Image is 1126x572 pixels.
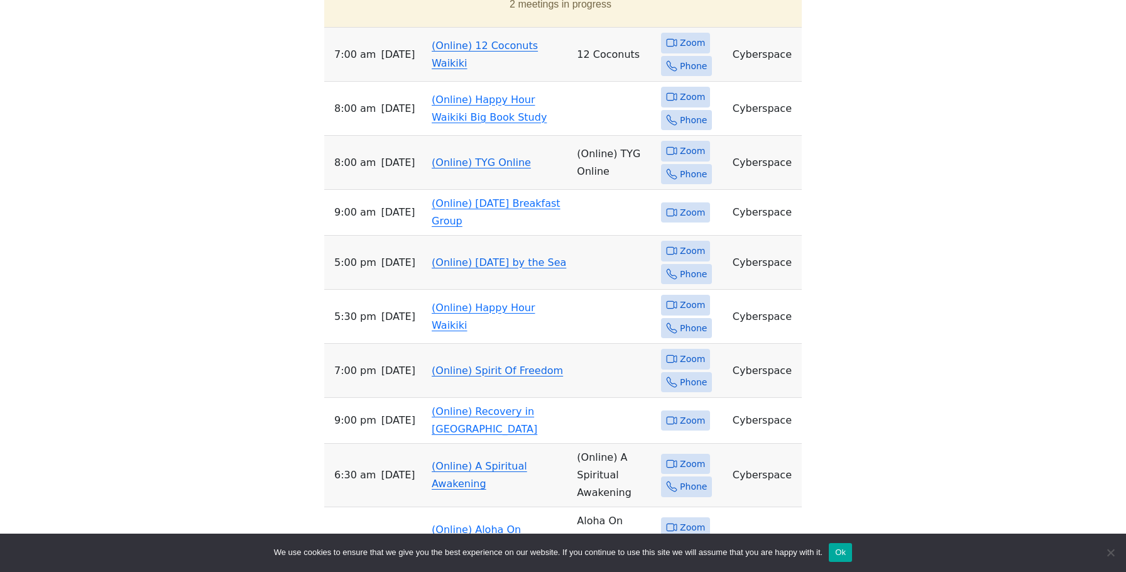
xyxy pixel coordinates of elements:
span: Zoom [680,205,705,221]
td: Cyberspace [728,28,802,82]
span: 7:00 PM [334,362,376,380]
td: Cyberspace [728,290,802,344]
span: Phone [680,113,707,128]
span: Zoom [680,243,705,259]
a: (Online) Happy Hour Waikiki [432,302,535,331]
span: Zoom [680,297,705,313]
span: Zoom [680,520,705,536]
a: (Online) [DATE] Breakfast Group [432,197,560,227]
span: Zoom [680,35,705,51]
span: Phone [680,167,707,182]
span: 5:30 PM [334,308,376,326]
span: Phone [680,479,707,495]
span: 9:00 AM [334,204,376,221]
a: (Online) Spirit Of Freedom [432,365,563,377]
span: 9:00 PM [334,412,376,429]
span: Zoom [680,143,705,159]
span: [DATE] [381,530,415,547]
span: Zoom [680,89,705,105]
span: 8:00 AM [334,154,376,172]
span: Zoom [680,413,705,429]
span: Zoom [680,456,705,472]
td: Cyberspace [728,444,802,507]
td: Cyberspace [728,236,802,290]
span: 6:30 AM [334,466,376,484]
td: Cyberspace [728,507,802,571]
span: [DATE] [381,46,415,63]
span: [DATE] [381,362,415,380]
span: Zoom [680,351,705,367]
span: Phone [680,375,707,390]
span: [DATE] [381,308,415,326]
span: Phone [680,267,707,282]
span: Phone [680,58,707,74]
button: Ok [829,543,852,562]
td: Cyberspace [728,136,802,190]
td: Cyberspace [728,82,802,136]
span: Phone [680,321,707,336]
td: Aloha On Awakening (O) (Lit) [572,507,656,571]
span: [DATE] [381,466,415,484]
span: 5:00 PM [334,254,376,272]
td: Cyberspace [728,398,802,444]
td: Cyberspace [728,190,802,236]
span: [DATE] [381,154,415,172]
span: 7:00 AM [334,46,376,63]
td: (Online) A Spiritual Awakening [572,444,656,507]
a: (Online) 12 Coconuts Waikiki [432,40,538,69]
span: [DATE] [381,100,415,118]
span: No [1104,546,1117,559]
span: 6:30 AM [334,530,376,547]
span: [DATE] [381,204,415,221]
td: (Online) TYG Online [572,136,656,190]
a: (Online) [DATE] by the Sea [432,256,566,268]
span: We use cookies to ensure that we give you the best experience on our website. If you continue to ... [274,546,823,559]
td: 12 Coconuts [572,28,656,82]
span: [DATE] [381,254,415,272]
a: (Online) Aloha On Awakening (O)(Lit) [432,524,525,553]
a: (Online) Recovery in [GEOGRAPHIC_DATA] [432,405,537,435]
span: 8:00 AM [334,100,376,118]
td: Cyberspace [728,344,802,398]
a: (Online) Happy Hour Waikiki Big Book Study [432,94,547,123]
a: (Online) A Spiritual Awakening [432,460,527,490]
span: [DATE] [381,412,415,429]
a: (Online) TYG Online [432,157,531,168]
